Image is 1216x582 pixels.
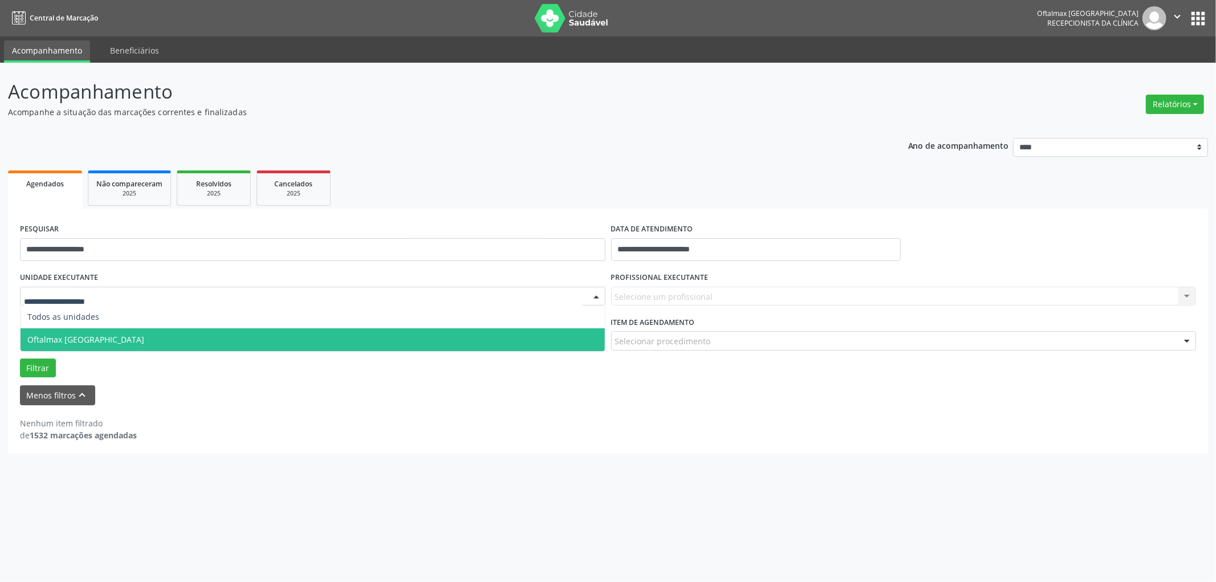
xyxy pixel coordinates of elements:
div: Nenhum item filtrado [20,417,137,429]
div: Oftalmax [GEOGRAPHIC_DATA] [1037,9,1138,18]
label: UNIDADE EXECUTANTE [20,269,98,287]
span: Não compareceram [96,179,162,189]
label: Item de agendamento [611,314,695,331]
a: Acompanhamento [4,40,90,63]
p: Acompanhe a situação das marcações correntes e finalizadas [8,106,848,118]
span: Cancelados [275,179,313,189]
p: Acompanhamento [8,78,848,106]
span: Recepcionista da clínica [1047,18,1138,28]
button: Menos filtroskeyboard_arrow_up [20,385,95,405]
label: DATA DE ATENDIMENTO [611,221,693,238]
span: Selecionar procedimento [615,335,711,347]
label: PROFISSIONAL EXECUTANTE [611,269,709,287]
p: Ano de acompanhamento [908,138,1009,152]
i: keyboard_arrow_up [76,389,89,401]
button:  [1166,6,1188,30]
img: img [1142,6,1166,30]
span: Todos as unidades [27,311,99,322]
i:  [1171,10,1184,23]
a: Beneficiários [102,40,167,60]
div: 2025 [265,189,322,198]
a: Central de Marcação [8,9,98,27]
button: Filtrar [20,359,56,378]
label: PESQUISAR [20,221,59,238]
button: Relatórios [1146,95,1204,114]
span: Agendados [26,179,64,189]
strong: 1532 marcações agendadas [30,430,137,441]
div: de [20,429,137,441]
span: Resolvidos [196,179,231,189]
button: apps [1188,9,1208,29]
div: 2025 [96,189,162,198]
span: Oftalmax [GEOGRAPHIC_DATA] [27,334,144,345]
div: 2025 [185,189,242,198]
span: Central de Marcação [30,13,98,23]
